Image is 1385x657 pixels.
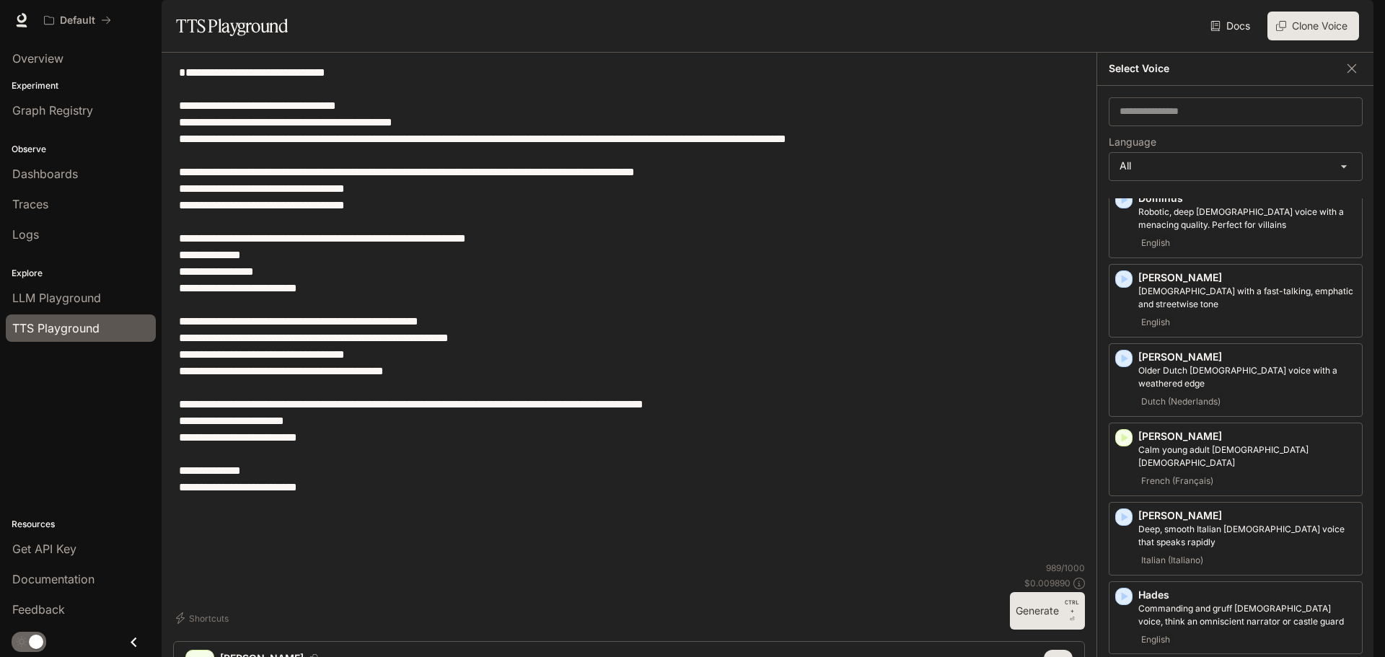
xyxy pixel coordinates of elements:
[1138,393,1223,410] span: Dutch (Nederlands)
[176,12,288,40] h1: TTS Playground
[1267,12,1359,40] button: Clone Voice
[1138,552,1206,569] span: Italian (Italiano)
[1138,364,1356,390] p: Older Dutch male voice with a weathered edge
[1138,350,1356,364] p: [PERSON_NAME]
[1138,285,1356,311] p: Male with a fast-talking, emphatic and streetwise tone
[1010,592,1085,630] button: GenerateCTRL +⏎
[1138,429,1356,444] p: [PERSON_NAME]
[1138,631,1173,648] span: English
[1138,523,1356,549] p: Deep, smooth Italian male voice that speaks rapidly
[38,6,118,35] button: All workspaces
[1138,602,1356,628] p: Commanding and gruff male voice, think an omniscient narrator or castle guard
[1138,191,1356,206] p: Dominus
[1138,444,1356,469] p: Calm young adult French male
[1138,472,1216,490] span: French (Français)
[1065,598,1079,615] p: CTRL +
[1046,562,1085,574] p: 989 / 1000
[1024,577,1070,589] p: $ 0.009890
[1138,234,1173,252] span: English
[173,607,234,630] button: Shortcuts
[60,14,95,27] p: Default
[1138,314,1173,331] span: English
[1138,508,1356,523] p: [PERSON_NAME]
[1109,153,1362,180] div: All
[1065,598,1079,624] p: ⏎
[1138,588,1356,602] p: Hades
[1138,270,1356,285] p: [PERSON_NAME]
[1109,137,1156,147] p: Language
[1138,206,1356,232] p: Robotic, deep male voice with a menacing quality. Perfect for villains
[1208,12,1256,40] a: Docs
